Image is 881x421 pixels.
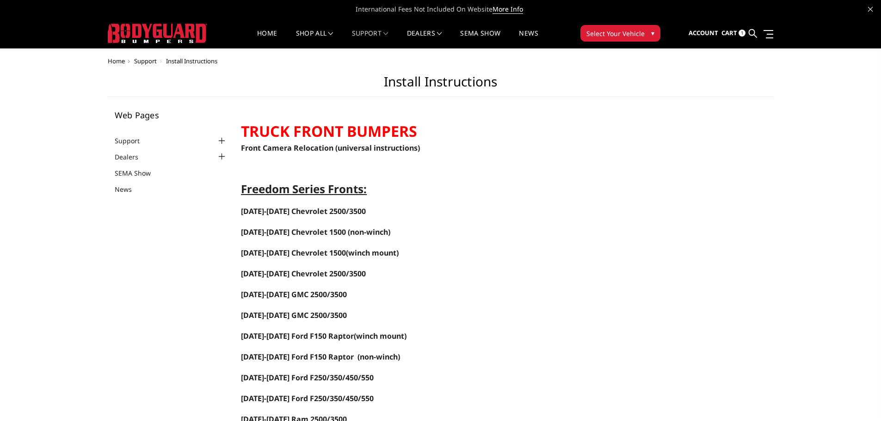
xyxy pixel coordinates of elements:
[108,24,207,43] img: BODYGUARD BUMPERS
[241,372,374,383] a: [DATE]-[DATE] Ford F250/350/450/550
[115,136,151,146] a: Support
[241,269,366,278] a: [DATE]-[DATE] Chevrolet 2500/3500
[689,29,718,37] span: Account
[241,248,346,258] a: [DATE]-[DATE] Chevrolet 1500
[241,248,399,258] span: (winch mount)
[580,25,660,42] button: Select Your Vehicle
[352,30,388,48] a: Support
[241,353,354,361] a: [DATE]-[DATE] Ford F150 Raptor
[241,228,346,237] a: [DATE]-[DATE] Chevrolet 1500
[115,168,162,178] a: SEMA Show
[115,184,143,194] a: News
[407,30,442,48] a: Dealers
[348,227,390,237] span: (non-winch)
[241,268,366,279] span: [DATE]-[DATE] Chevrolet 2500/3500
[241,289,347,299] a: [DATE]-[DATE] GMC 2500/3500
[519,30,538,48] a: News
[721,29,737,37] span: Cart
[241,181,367,196] span: Freedom Series Fronts:
[651,28,654,38] span: ▾
[493,5,523,14] a: More Info
[134,57,157,65] a: Support
[241,310,347,320] span: [DATE]-[DATE] GMC 2500/3500
[721,21,745,46] a: Cart 1
[166,57,217,65] span: Install Instructions
[108,57,125,65] a: Home
[241,206,366,216] a: [DATE]-[DATE] Chevrolet 2500/3500
[241,331,407,341] span: (winch mount)
[241,352,354,362] span: [DATE]-[DATE] Ford F150 Raptor
[241,393,374,403] span: [DATE]-[DATE] Ford F250/350/450/550
[115,111,228,119] h5: Web Pages
[241,227,346,237] span: [DATE]-[DATE] Chevrolet 1500
[689,21,718,46] a: Account
[241,121,417,141] strong: TRUCK FRONT BUMPERS
[241,331,354,341] a: [DATE]-[DATE] Ford F150 Raptor
[739,30,745,37] span: 1
[241,394,374,403] a: [DATE]-[DATE] Ford F250/350/450/550
[241,311,347,320] a: [DATE]-[DATE] GMC 2500/3500
[257,30,277,48] a: Home
[241,143,420,153] a: Front Camera Relocation (universal instructions)
[357,352,400,362] span: (non-winch)
[115,152,150,162] a: Dealers
[460,30,500,48] a: SEMA Show
[296,30,333,48] a: shop all
[586,29,645,38] span: Select Your Vehicle
[108,74,774,97] h1: Install Instructions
